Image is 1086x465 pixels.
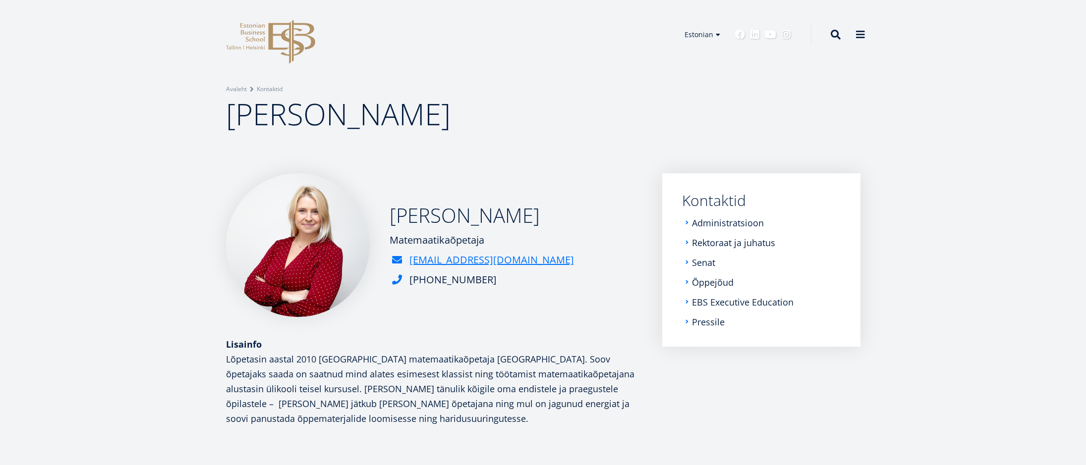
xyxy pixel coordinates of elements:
a: Administratsioon [692,218,764,228]
a: [EMAIL_ADDRESS][DOMAIN_NAME] [409,253,574,267]
a: Rektoraat ja juhatus [692,238,775,248]
img: a [226,173,370,317]
a: Kontaktid [257,84,283,94]
a: Avaleht [226,84,247,94]
div: Matemaatikaõpetaja [390,233,574,248]
p: Lõpetasin aastal 2010 [GEOGRAPHIC_DATA] matemaatikaõpetaja [GEOGRAPHIC_DATA]. Soov õpetajaks saad... [226,352,642,426]
a: Linkedin [750,30,760,40]
a: Facebook [735,30,745,40]
a: Senat [692,258,715,267]
span: [PERSON_NAME] [226,94,451,134]
a: Õppejõud [692,277,734,287]
a: Youtube [765,30,776,40]
h2: [PERSON_NAME] [390,203,574,228]
div: [PHONE_NUMBER] [409,272,497,287]
a: Pressile [692,317,725,327]
a: Instagram [781,30,791,40]
div: Lisainfo [226,337,642,352]
a: Kontaktid [682,193,841,208]
a: EBS Executive Education [692,297,794,307]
